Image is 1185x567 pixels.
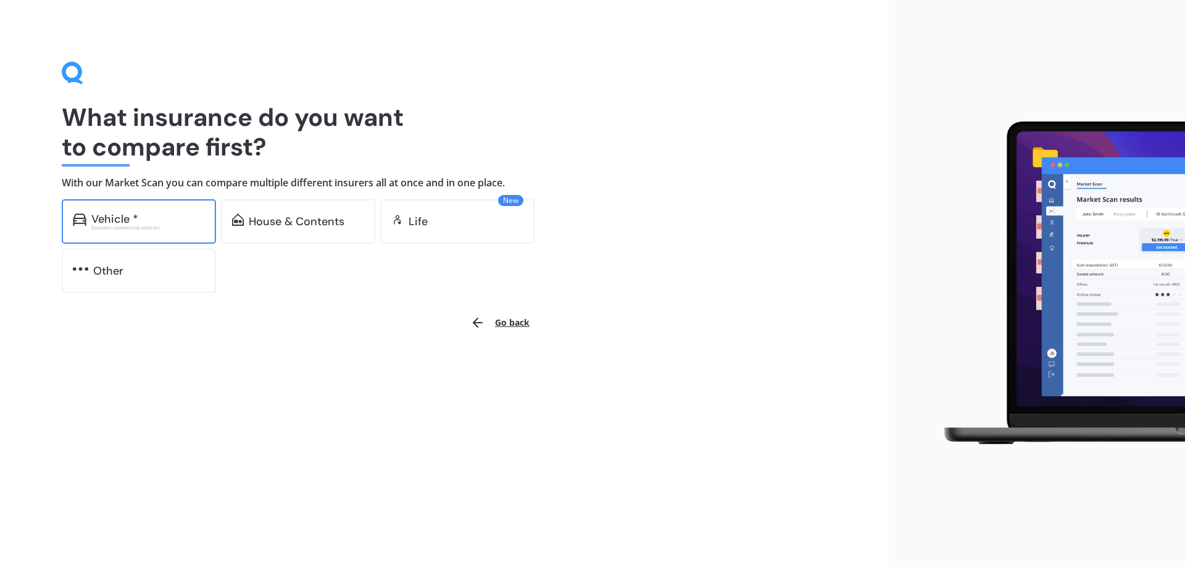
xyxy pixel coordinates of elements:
[926,114,1185,453] img: laptop.webp
[62,102,827,162] h1: What insurance do you want to compare first?
[463,308,537,337] button: Go back
[91,213,138,225] div: Vehicle *
[93,265,123,277] div: Other
[73,213,86,226] img: car.f15378c7a67c060ca3f3.svg
[249,215,344,228] div: House & Contents
[409,215,428,228] div: Life
[232,213,244,226] img: home-and-contents.b802091223b8502ef2dd.svg
[62,176,827,189] h4: With our Market Scan you can compare multiple different insurers all at once and in one place.
[391,213,404,226] img: life.f720d6a2d7cdcd3ad642.svg
[91,225,205,230] div: Excludes commercial vehicles
[498,195,523,206] span: New
[73,263,88,275] img: other.81dba5aafe580aa69f38.svg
